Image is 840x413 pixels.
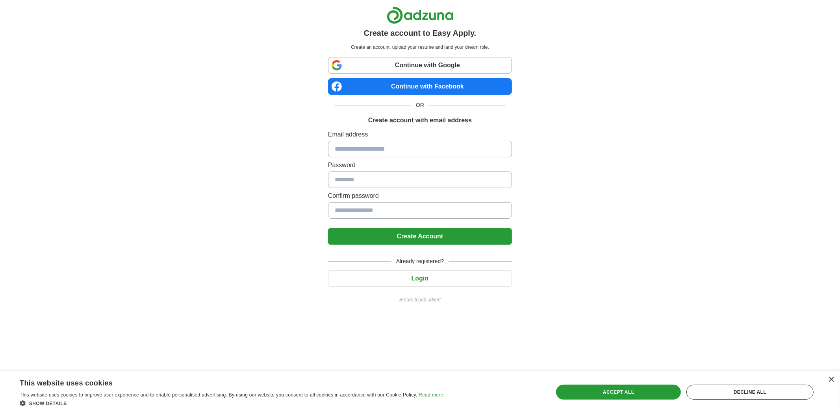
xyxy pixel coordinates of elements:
div: Close [828,377,834,383]
img: Adzuna logo [387,6,454,24]
span: Already registered? [391,257,449,265]
a: Continue with Google [328,57,512,74]
a: Continue with Facebook [328,78,512,95]
label: Password [328,160,512,170]
a: Return to job advert [328,296,512,303]
div: Decline all [686,385,814,400]
span: This website uses cookies to improve user experience and to enable personalised advertising. By u... [20,392,417,398]
p: Create an account, upload your resume and land your dream role. [330,44,510,51]
button: Login [328,270,512,287]
span: Show details [29,401,67,406]
span: OR [411,101,429,109]
h1: Create account to Easy Apply. [364,27,477,39]
div: Show details [20,399,443,407]
button: Create Account [328,228,512,245]
a: Read more, opens a new window [419,392,443,398]
div: This website uses cookies [20,376,423,388]
label: Confirm password [328,191,512,201]
div: Accept all [556,385,681,400]
a: Login [328,275,512,282]
label: Email address [328,130,512,139]
h1: Create account with email address [368,116,472,125]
